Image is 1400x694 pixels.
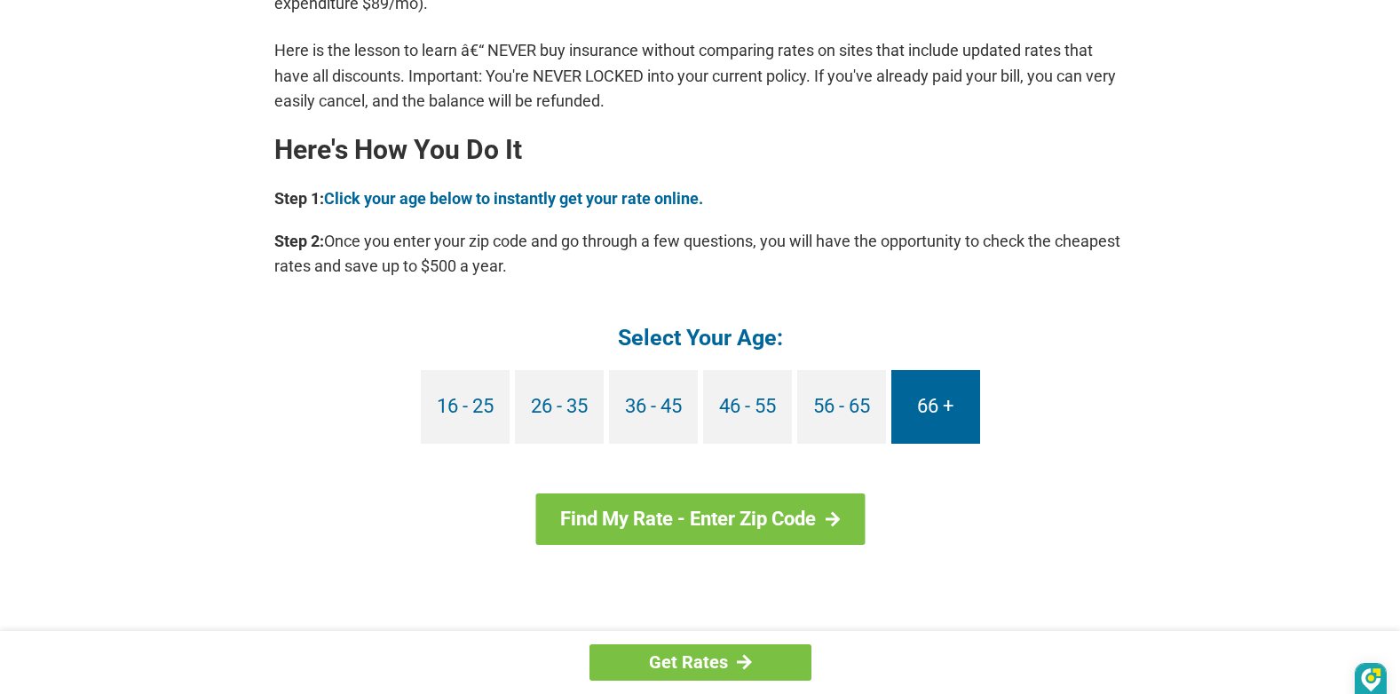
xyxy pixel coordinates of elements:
[421,370,510,444] a: 16 - 25
[589,644,811,681] a: Get Rates
[274,189,324,208] b: Step 1:
[274,323,1127,352] h4: Select Your Age:
[891,370,980,444] a: 66 +
[274,38,1127,113] p: Here is the lesson to learn â€“ NEVER buy insurance without comparing rates on sites that include...
[797,370,886,444] a: 56 - 65
[515,370,604,444] a: 26 - 35
[274,232,324,250] b: Step 2:
[703,370,792,444] a: 46 - 55
[274,229,1127,279] p: Once you enter your zip code and go through a few questions, you will have the opportunity to che...
[274,136,1127,164] h2: Here's How You Do It
[324,189,703,208] a: Click your age below to instantly get your rate online.
[609,370,698,444] a: 36 - 45
[535,493,865,545] a: Find My Rate - Enter Zip Code
[1361,668,1381,692] img: DzVsEph+IJtmAAAAAElFTkSuQmCC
